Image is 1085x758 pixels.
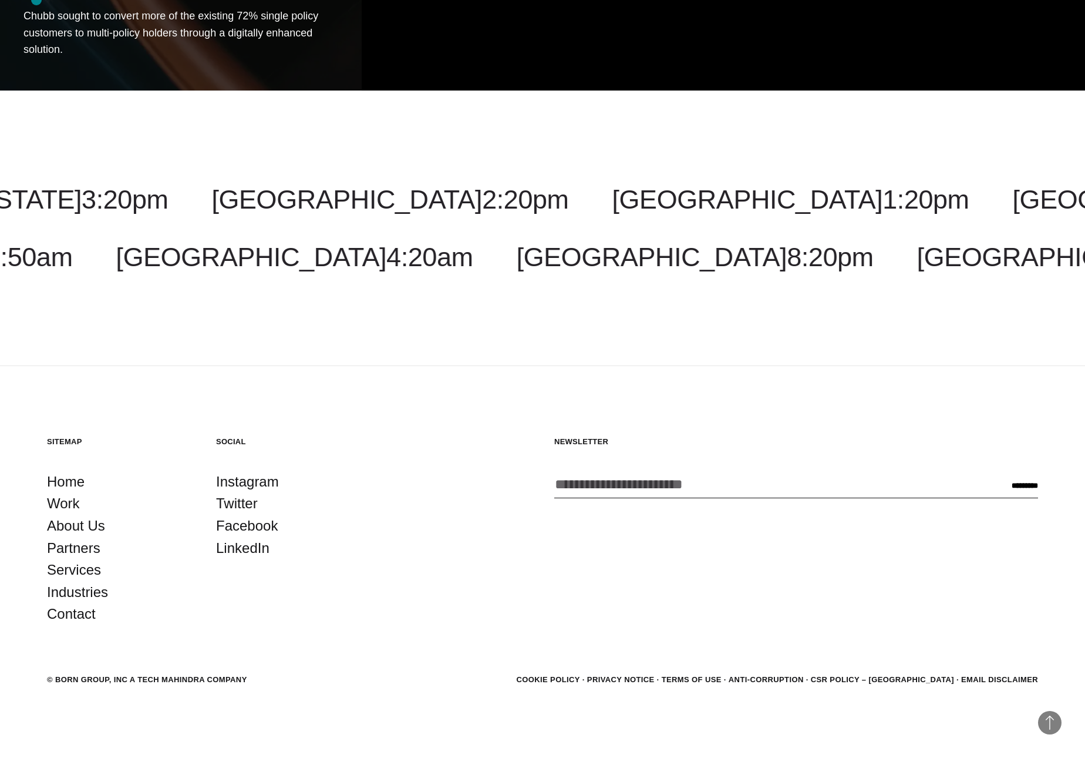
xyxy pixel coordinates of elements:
[516,242,873,272] a: [GEOGRAPHIC_DATA]8:20pm
[47,559,101,581] a: Services
[216,537,269,559] a: LinkedIn
[1038,711,1062,734] button: Back to Top
[216,492,258,515] a: Twitter
[23,8,338,58] p: Chubb sought to convert more of the existing 72% single policy customers to multi-policy holders ...
[386,242,473,272] span: 4:20am
[554,437,1038,447] h5: Newsletter
[216,471,279,493] a: Instagram
[47,537,100,559] a: Partners
[82,185,168,214] span: 3:20pm
[116,242,473,272] a: [GEOGRAPHIC_DATA]4:20am
[516,675,579,684] a: Cookie Policy
[587,675,655,684] a: Privacy Notice
[47,603,96,625] a: Contact
[787,242,873,272] span: 8:20pm
[216,515,278,537] a: Facebook
[612,185,969,214] a: [GEOGRAPHIC_DATA]1:20pm
[961,675,1038,684] a: Email Disclaimer
[47,515,105,537] a: About Us
[729,675,804,684] a: Anti-Corruption
[482,185,568,214] span: 2:20pm
[47,437,193,447] h5: Sitemap
[47,492,80,515] a: Work
[211,185,568,214] a: [GEOGRAPHIC_DATA]2:20pm
[811,675,954,684] a: CSR POLICY – [GEOGRAPHIC_DATA]
[47,471,85,493] a: Home
[47,674,247,686] div: © BORN GROUP, INC A Tech Mahindra Company
[47,581,108,603] a: Industries
[662,675,722,684] a: Terms of Use
[216,437,362,447] h5: Social
[882,185,969,214] span: 1:20pm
